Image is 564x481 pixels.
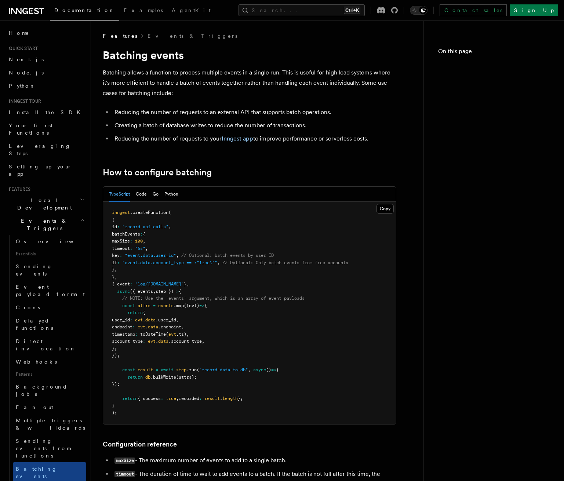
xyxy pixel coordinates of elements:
span: Install the SDK [9,109,85,115]
span: Webhooks [16,359,57,365]
span: ); [112,410,117,415]
span: AgentKit [172,7,211,13]
span: : [130,246,132,251]
span: : [199,396,202,401]
span: "5s" [135,246,145,251]
span: => [271,367,276,372]
span: data [148,324,158,329]
span: events [158,303,174,308]
span: return [122,396,138,401]
span: Patterns [13,368,86,380]
a: Fan out [13,401,86,414]
a: Install the SDK [6,106,86,119]
a: Event payload format [13,280,86,301]
span: }); [112,382,120,387]
button: Code [136,187,147,202]
span: Setting up your app [9,164,72,177]
span: . [145,324,148,329]
span: Features [6,186,30,192]
a: Documentation [50,2,119,21]
span: Crons [16,305,40,310]
span: , [176,253,179,258]
a: Next.js [6,53,86,66]
span: }); [112,353,120,358]
span: Essentials [13,248,86,260]
span: endpoint [112,324,132,329]
span: .endpoint [158,324,181,329]
span: { event [112,281,130,287]
span: Inngest tour [6,98,41,104]
a: Node.js [6,66,86,79]
button: Local Development [6,194,86,214]
span: , [168,224,171,229]
h1: Batching events [103,48,396,62]
span: "event.data.account_type == \"free\"" [122,260,217,265]
span: if [112,260,117,265]
span: evt [168,332,176,337]
span: async [253,367,266,372]
span: , [176,396,179,401]
span: evt [135,317,143,323]
span: step }) [156,289,174,294]
span: await [161,367,174,372]
span: = [153,303,156,308]
span: "log/[DOMAIN_NAME]" [135,281,184,287]
span: "record-data-to-db" [199,367,248,372]
a: Sending events from functions [13,434,86,462]
a: Your first Functions [6,119,86,139]
span: : [140,232,143,237]
span: } [112,267,114,272]
span: : [117,224,120,229]
span: result [204,396,220,401]
code: maxSize [114,458,135,464]
a: Inngest app [222,135,253,142]
li: Creating a batch of database writes to reduce the number of transactions. [112,120,396,131]
a: Examples [119,2,167,20]
span: : [130,238,132,244]
span: recorded [179,396,199,401]
span: Multiple triggers & wildcards [16,418,85,431]
code: timeout [114,471,135,477]
span: const [122,367,135,372]
span: data [145,317,156,323]
span: }; [112,346,117,351]
span: { [143,232,145,237]
span: , [143,238,145,244]
span: { [179,289,181,294]
span: , [181,324,184,329]
span: return [127,310,143,315]
span: attrs [138,303,150,308]
button: Python [164,187,178,202]
span: Direct invocation [16,338,76,351]
span: evt [138,324,145,329]
span: ( [166,332,168,337]
span: Node.js [9,70,44,76]
span: , [202,339,204,344]
span: : [143,339,145,344]
span: id [112,224,117,229]
span: Background jobs [16,384,68,397]
span: account_type [112,339,143,344]
span: true [166,396,176,401]
span: db [145,375,150,380]
a: Webhooks [13,355,86,368]
span: Batching events [16,466,57,479]
a: Events & Triggers [148,32,237,40]
span: 100 [135,238,143,244]
span: .ts) [176,332,186,337]
span: Documentation [54,7,115,13]
span: evt [148,339,156,344]
span: }; [238,396,243,401]
span: , [153,289,156,294]
span: : [130,317,132,323]
span: Python [9,83,36,89]
span: step [176,367,186,372]
span: { [143,310,145,315]
span: (attrs); [176,375,197,380]
span: => [199,303,204,308]
a: Configuration reference [103,439,177,449]
span: : [130,281,132,287]
span: Your first Functions [9,123,52,136]
span: // Optional: Only batch events from free accounts [222,260,348,265]
span: length [222,396,238,401]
